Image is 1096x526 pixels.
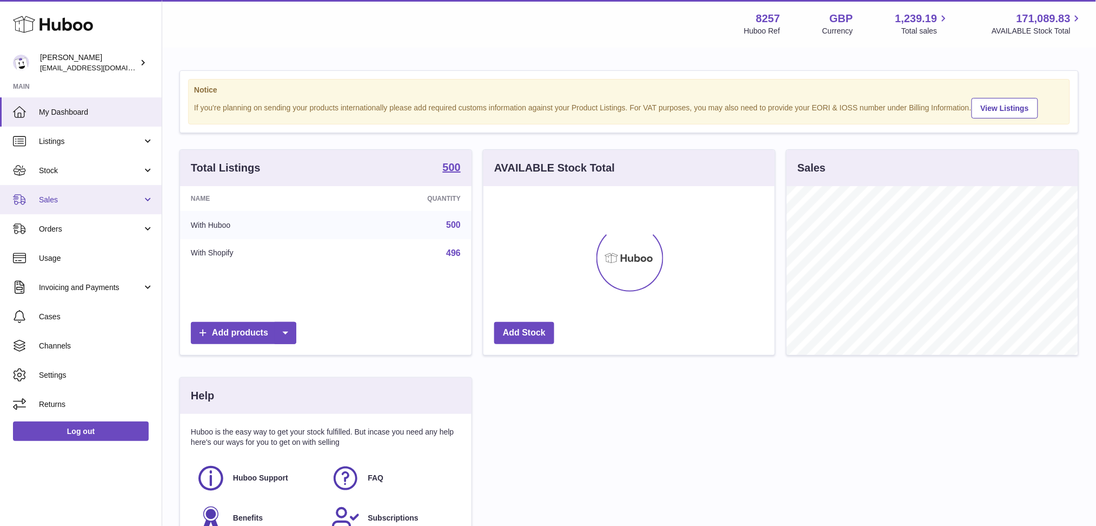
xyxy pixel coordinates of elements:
a: Add products [191,322,296,344]
span: 171,089.83 [1017,11,1071,26]
a: Log out [13,422,149,441]
span: Sales [39,195,142,205]
div: Huboo Ref [744,26,780,36]
td: With Shopify [180,239,337,267]
span: Usage [39,253,154,264]
span: Total sales [901,26,949,36]
span: 1,239.19 [895,11,938,26]
span: My Dashboard [39,107,154,117]
a: FAQ [331,464,455,493]
td: With Huboo [180,211,337,239]
img: don@skinsgolf.com [13,55,29,71]
span: [EMAIL_ADDRESS][DOMAIN_NAME] [40,63,159,72]
span: Cases [39,312,154,322]
div: If you're planning on sending your products internationally please add required customs informati... [194,96,1064,119]
h3: Sales [798,161,826,175]
span: Huboo Support [233,473,288,483]
a: 496 [446,248,461,258]
p: Huboo is the easy way to get your stock fulfilled. But incase you need any help here's our ways f... [191,427,461,448]
strong: 8257 [756,11,780,26]
h3: AVAILABLE Stock Total [494,161,615,175]
h3: Help [191,389,214,403]
strong: GBP [829,11,853,26]
h3: Total Listings [191,161,261,175]
span: Orders [39,224,142,234]
span: Stock [39,166,142,176]
span: FAQ [368,473,383,483]
div: Currency [822,26,853,36]
strong: Notice [194,85,1064,95]
div: [PERSON_NAME] [40,52,137,73]
span: Listings [39,136,142,147]
span: Subscriptions [368,513,418,523]
a: 500 [446,220,461,229]
span: Channels [39,341,154,351]
th: Quantity [337,186,471,211]
strong: 500 [443,162,461,173]
span: Settings [39,370,154,380]
a: Huboo Support [196,464,320,493]
span: Benefits [233,513,263,523]
span: Returns [39,399,154,410]
span: AVAILABLE Stock Total [992,26,1083,36]
a: 171,089.83 AVAILABLE Stock Total [992,11,1083,36]
a: View Listings [972,98,1038,119]
a: Add Stock [494,322,554,344]
a: 500 [443,162,461,175]
th: Name [180,186,337,211]
a: 1,239.19 Total sales [895,11,950,36]
span: Invoicing and Payments [39,282,142,293]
